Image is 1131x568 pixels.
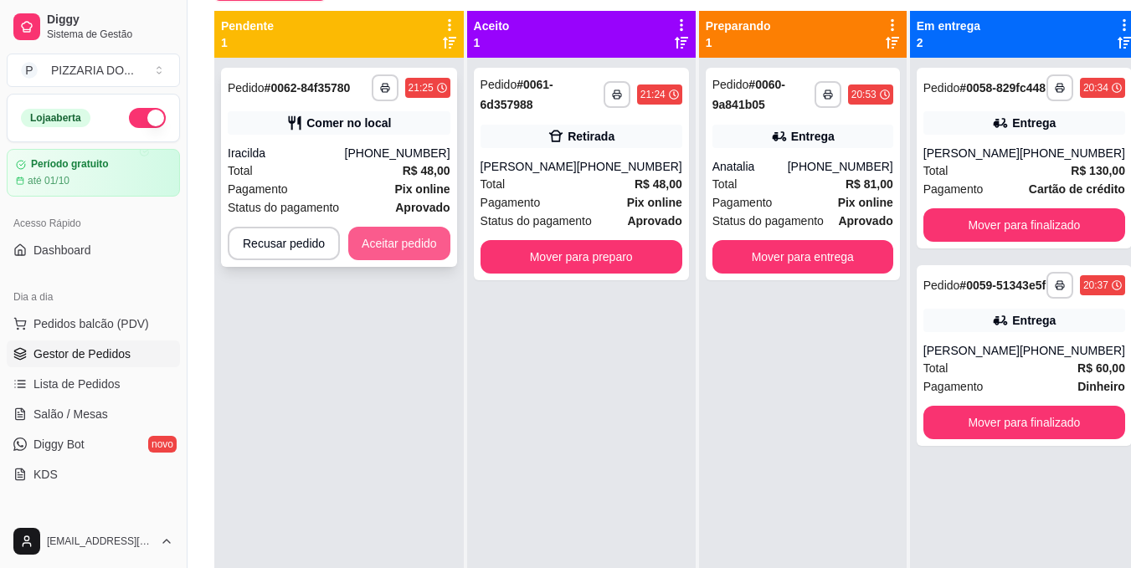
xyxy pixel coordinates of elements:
div: Retirada [568,128,614,145]
div: Entrega [1012,115,1056,131]
strong: Pix online [394,182,450,196]
strong: R$ 48,00 [635,177,682,191]
span: Pedido [923,81,960,95]
strong: R$ 130,00 [1071,164,1125,177]
span: Pagamento [712,193,773,212]
button: [EMAIL_ADDRESS][DOMAIN_NAME] [7,521,180,561]
div: [PERSON_NAME] [923,145,1020,161]
div: [PHONE_NUMBER] [1020,342,1125,359]
strong: # 0058-829fc448 [959,81,1046,95]
a: Dashboard [7,237,180,264]
strong: # 0059-51343e5f [959,279,1046,292]
div: 20:37 [1083,279,1108,292]
span: Pagamento [228,180,288,198]
strong: # 0060-9a841b05 [712,78,785,111]
strong: R$ 48,00 [403,164,450,177]
strong: Pix online [627,196,682,209]
p: Pendente [221,18,274,34]
p: 1 [221,34,274,51]
span: Sistema de Gestão [47,28,173,41]
div: Iracilda [228,145,345,161]
div: Loja aberta [21,109,90,127]
div: [PHONE_NUMBER] [1020,145,1125,161]
p: 1 [474,34,510,51]
div: [PHONE_NUMBER] [788,158,893,175]
span: Pedido [228,81,265,95]
div: Anatalia [712,158,788,175]
article: Período gratuito [31,158,109,171]
div: Catálogo [7,508,180,535]
span: Pedido [712,78,749,91]
span: Diggy Bot [33,436,85,453]
div: Entrega [791,128,835,145]
span: Dashboard [33,242,91,258]
p: Aceito [474,18,510,34]
a: KDS [7,461,180,488]
span: Pagamento [923,180,984,198]
a: Gestor de Pedidos [7,340,180,367]
a: Lista de Pedidos [7,371,180,397]
strong: aprovado [627,214,681,228]
strong: Pix online [838,196,893,209]
span: Total [923,359,948,377]
span: Total [712,175,738,193]
span: Total [228,161,253,180]
strong: Cartão de crédito [1029,182,1125,196]
span: Pagamento [481,193,541,212]
div: 21:25 [409,81,434,95]
p: Preparando [706,18,771,34]
div: PIZZARIA DO ... [51,62,134,79]
div: 20:34 [1083,81,1108,95]
strong: # 0062-84f35780 [265,81,351,95]
span: Pedidos balcão (PDV) [33,315,149,332]
p: Em entrega [917,18,980,34]
p: 2 [917,34,980,51]
div: [PERSON_NAME] [923,342,1020,359]
span: Total [481,175,506,193]
span: Pagamento [923,377,984,396]
span: Pedido [923,279,960,292]
article: até 01/10 [28,174,69,187]
button: Select a team [7,54,180,87]
strong: R$ 60,00 [1077,361,1125,375]
a: Período gratuitoaté 01/10 [7,149,180,197]
strong: aprovado [838,214,892,228]
div: Dia a dia [7,284,180,310]
span: Status do pagamento [712,212,824,230]
button: Aceitar pedido [348,227,450,260]
button: Mover para finalizado [923,208,1125,242]
p: 1 [706,34,771,51]
button: Mover para finalizado [923,406,1125,439]
button: Alterar Status [129,108,166,128]
span: Lista de Pedidos [33,376,121,392]
button: Mover para entrega [712,240,893,274]
div: [PERSON_NAME] [481,158,577,175]
button: Mover para preparo [481,240,682,274]
span: [EMAIL_ADDRESS][DOMAIN_NAME] [47,535,153,548]
div: Comer no local [306,115,391,131]
div: [PHONE_NUMBER] [345,145,450,161]
button: Recusar pedido [228,227,340,260]
span: Pedido [481,78,517,91]
div: 20:53 [851,88,877,101]
strong: Dinheiro [1077,380,1125,393]
div: Acesso Rápido [7,210,180,237]
strong: # 0061-6d357988 [481,78,553,111]
span: KDS [33,466,58,483]
span: Gestor de Pedidos [33,345,131,362]
span: Status do pagamento [228,198,339,217]
a: Salão / Mesas [7,401,180,427]
a: Diggy Botnovo [7,431,180,458]
span: Diggy [47,13,173,28]
span: Salão / Mesas [33,406,108,422]
div: Entrega [1012,312,1056,329]
a: DiggySistema de Gestão [7,7,180,47]
strong: aprovado [395,201,450,214]
strong: R$ 81,00 [846,177,893,191]
span: P [21,62,38,79]
div: 21:24 [640,88,666,101]
span: Total [923,161,948,180]
span: Status do pagamento [481,212,592,230]
div: [PHONE_NUMBER] [577,158,682,175]
button: Pedidos balcão (PDV) [7,310,180,337]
